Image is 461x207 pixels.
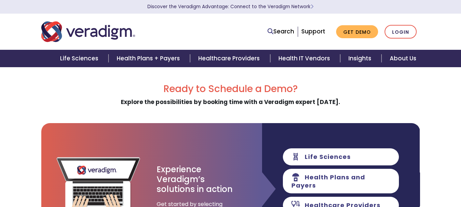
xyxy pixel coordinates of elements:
[311,3,314,10] span: Learn More
[41,83,420,95] h2: Ready to Schedule a Demo?
[270,50,340,67] a: Health IT Vendors
[336,25,378,39] a: Get Demo
[147,3,314,10] a: Discover the Veradigm Advantage: Connect to the Veradigm NetworkLearn More
[157,165,233,194] h3: Experience Veradigm’s solutions in action
[268,27,294,36] a: Search
[52,50,109,67] a: Life Sciences
[109,50,190,67] a: Health Plans + Payers
[301,27,325,35] a: Support
[41,20,135,43] img: Veradigm logo
[385,25,417,39] a: Login
[340,50,381,67] a: Insights
[381,50,424,67] a: About Us
[121,98,340,106] strong: Explore the possibilities by booking time with a Veradigm expert [DATE].
[190,50,270,67] a: Healthcare Providers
